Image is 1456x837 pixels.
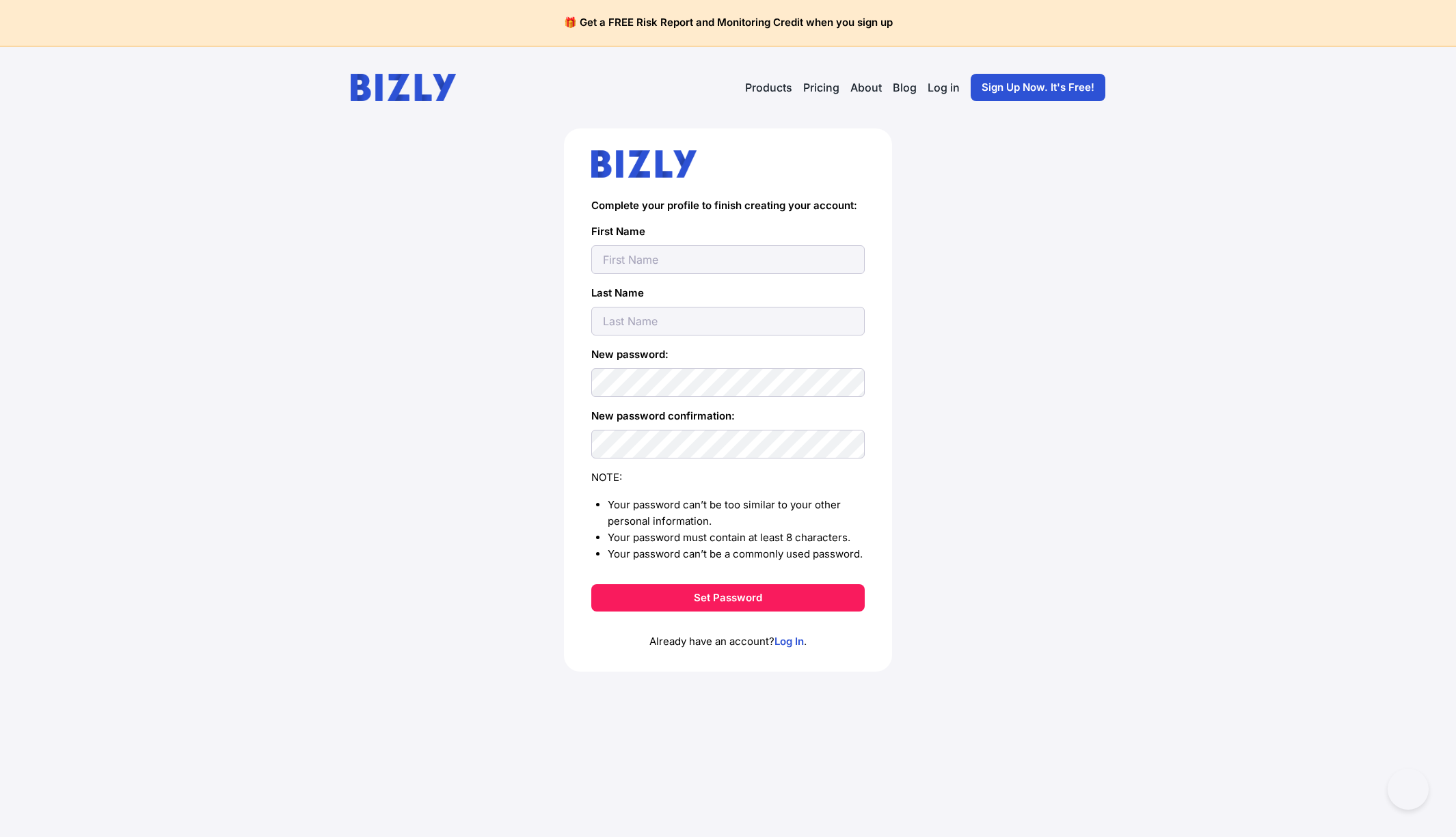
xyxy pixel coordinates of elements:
[774,635,804,648] a: Log In
[591,223,865,240] label: First Name
[591,346,865,363] label: New password:
[591,612,865,650] p: Already have an account? .
[591,469,865,486] div: NOTE:
[591,150,697,178] img: bizly_logo.svg
[591,408,865,424] label: New password confirmation:
[608,530,865,546] li: Your password must contain at least 8 characters.
[16,16,1440,29] h4: 🎁 Get a FREE Risk Report and Monitoring Credit when you sign up
[928,79,960,96] a: Log in
[591,245,865,274] input: First Name
[591,584,865,612] button: Set Password
[591,307,865,335] input: Last Name
[893,79,917,96] a: Blog
[608,497,865,530] li: Your password can’t be too similar to your other personal information.
[745,79,792,96] button: Products
[971,74,1105,101] a: Sign Up Now. It's Free!
[608,546,865,562] li: Your password can’t be a commonly used password.
[591,200,865,212] h4: Complete your profile to finish creating your account:
[1388,769,1429,810] iframe: Toggle Customer Support
[591,285,865,301] label: Last Name
[803,79,839,96] a: Pricing
[850,79,882,96] a: About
